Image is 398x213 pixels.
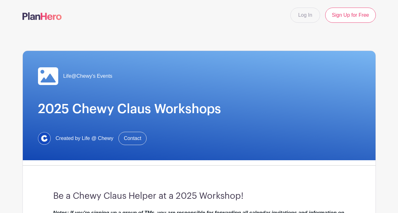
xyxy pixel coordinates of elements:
h1: 2025 Chewy Claus Workshops [38,101,360,117]
a: Sign Up for Free [325,8,376,23]
a: Log In [290,8,320,23]
a: Contact [118,132,147,145]
h3: Be a Chewy Claus Helper at a 2025 Workshop! [53,191,345,202]
img: logo-507f7623f17ff9eddc593b1ce0a138ce2505c220e1c5a4e2b4648c50719b7d32.svg [22,12,62,20]
span: Created by Life @ Chewy [56,135,114,142]
span: Life@Chewy's Events [63,72,112,80]
img: 1629734264472.jfif [38,132,51,145]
